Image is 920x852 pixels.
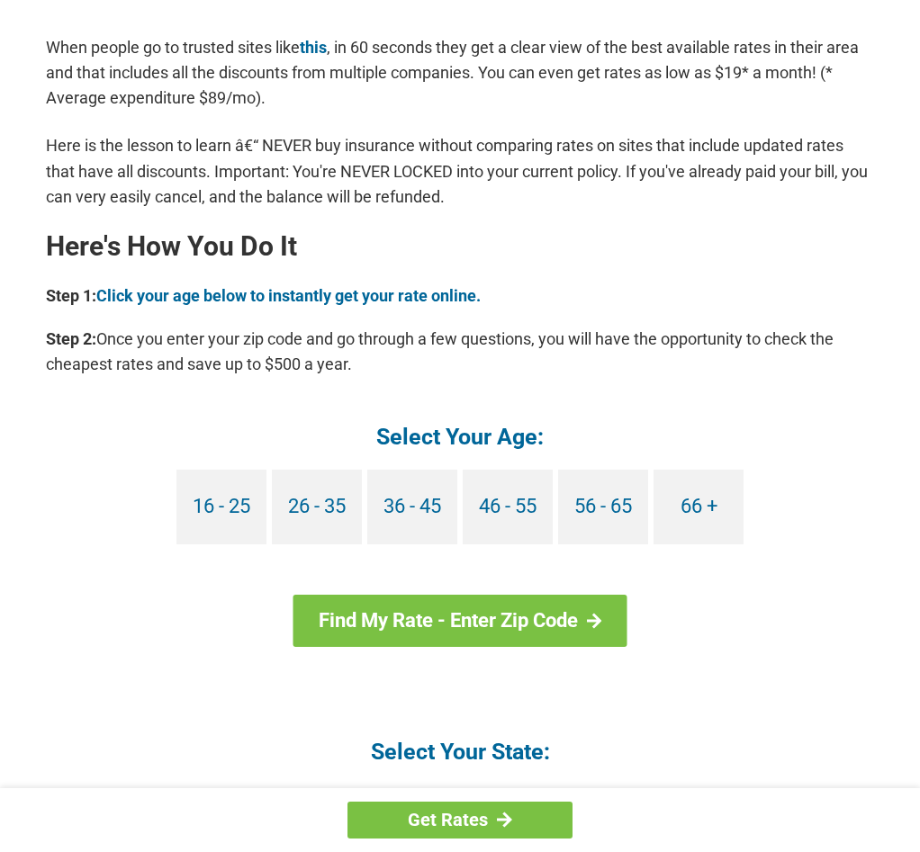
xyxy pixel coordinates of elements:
[272,470,362,544] a: 26 - 35
[96,286,481,305] a: Click your age below to instantly get your rate online.
[654,470,744,544] a: 66 +
[46,133,874,209] p: Here is the lesson to learn â€“ NEVER buy insurance without comparing rates on sites that include...
[300,38,327,57] a: this
[46,232,874,261] h2: Here's How You Do It
[558,470,648,544] a: 56 - 65
[176,470,266,544] a: 16 - 25
[46,329,96,348] b: Step 2:
[347,802,573,839] a: Get Rates
[463,470,553,544] a: 46 - 55
[46,327,874,377] p: Once you enter your zip code and go through a few questions, you will have the opportunity to che...
[293,595,627,647] a: Find My Rate - Enter Zip Code
[46,286,96,305] b: Step 1:
[46,422,874,452] h4: Select Your Age:
[367,470,457,544] a: 36 - 45
[46,737,874,767] h4: Select Your State:
[46,35,874,111] p: When people go to trusted sites like , in 60 seconds they get a clear view of the best available ...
